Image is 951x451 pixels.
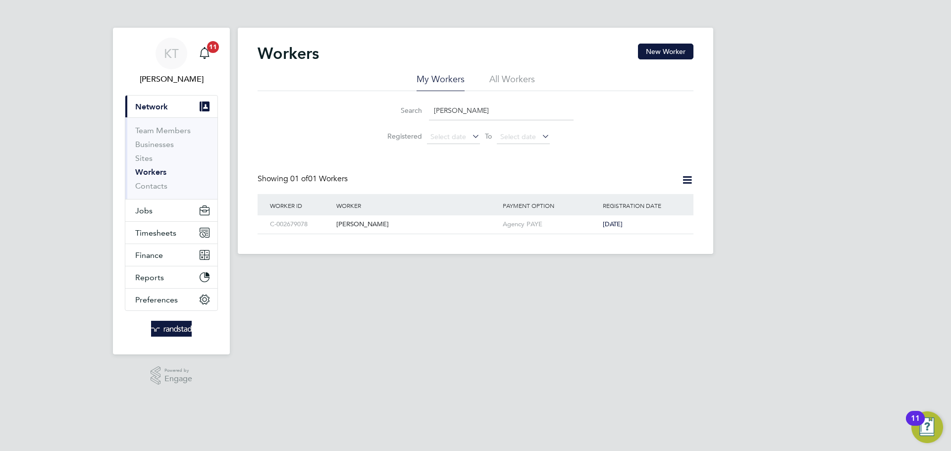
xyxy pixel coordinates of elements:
[151,321,192,337] img: randstad-logo-retina.png
[290,174,308,184] span: 01 of
[334,194,500,217] div: Worker
[125,289,217,310] button: Preferences
[135,102,168,111] span: Network
[377,106,422,115] label: Search
[267,215,334,234] div: C-002679078
[334,215,500,234] div: [PERSON_NAME]
[489,73,535,91] li: All Workers
[135,295,178,304] span: Preferences
[258,44,319,63] h2: Workers
[113,28,230,354] nav: Main navigation
[125,38,218,85] a: KT[PERSON_NAME]
[135,181,167,191] a: Contacts
[267,194,334,217] div: Worker ID
[135,228,176,238] span: Timesheets
[125,266,217,288] button: Reports
[603,220,623,228] span: [DATE]
[125,117,217,199] div: Network
[135,251,163,260] span: Finance
[125,321,218,337] a: Go to home page
[500,215,600,234] div: Agency PAYE
[600,194,684,217] div: Registration Date
[482,130,495,143] span: To
[135,126,191,135] a: Team Members
[429,101,574,120] input: Name, email or phone number
[135,273,164,282] span: Reports
[135,140,174,149] a: Businesses
[135,153,153,163] a: Sites
[164,366,192,375] span: Powered by
[290,174,348,184] span: 01 Workers
[125,73,218,85] span: Kieran Trotter
[911,411,943,443] button: Open Resource Center, 11 new notifications
[377,132,422,141] label: Registered
[430,132,466,141] span: Select date
[125,200,217,221] button: Jobs
[164,47,179,60] span: KT
[207,41,219,53] span: 11
[500,132,536,141] span: Select date
[195,38,214,69] a: 11
[135,167,166,177] a: Workers
[135,206,153,215] span: Jobs
[500,194,600,217] div: Payment Option
[417,73,465,91] li: My Workers
[125,222,217,244] button: Timesheets
[125,96,217,117] button: Network
[258,174,350,184] div: Showing
[164,375,192,383] span: Engage
[125,244,217,266] button: Finance
[911,418,920,431] div: 11
[638,44,693,59] button: New Worker
[151,366,193,385] a: Powered byEngage
[267,215,684,223] a: C-002679078[PERSON_NAME]Agency PAYE[DATE]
